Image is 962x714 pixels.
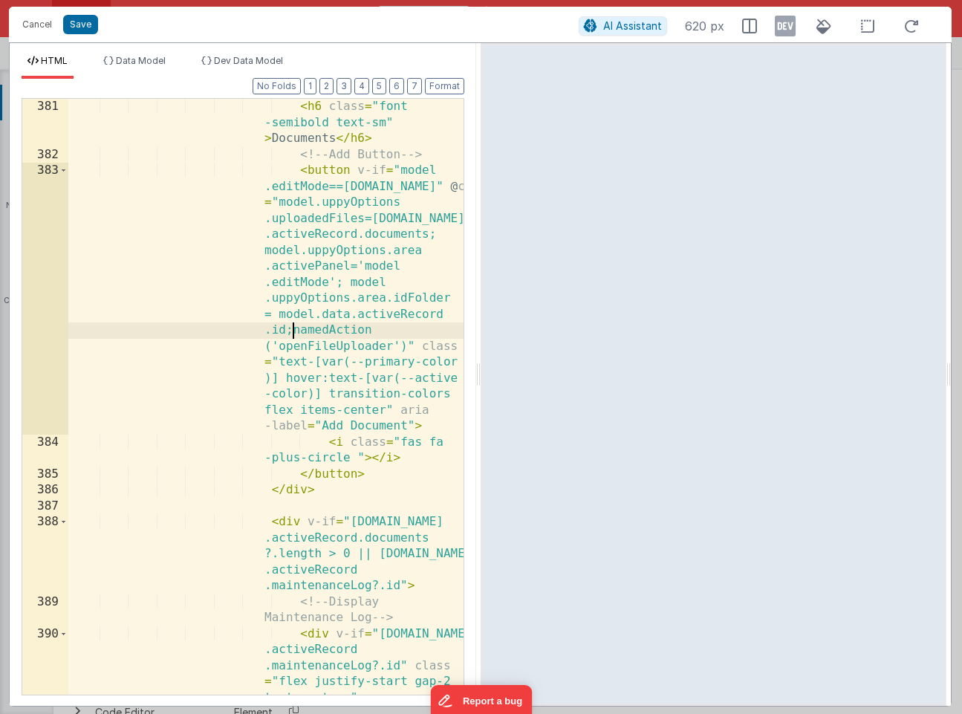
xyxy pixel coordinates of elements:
[22,626,68,707] div: 390
[407,78,422,94] button: 7
[579,16,667,36] button: AI Assistant
[22,99,68,147] div: 381
[63,15,98,34] button: Save
[304,78,316,94] button: 1
[214,55,283,66] span: Dev Data Model
[22,163,68,435] div: 383
[354,78,369,94] button: 4
[253,78,301,94] button: No Folds
[15,14,59,35] button: Cancel
[116,55,166,66] span: Data Model
[337,78,351,94] button: 3
[41,55,68,66] span: HTML
[22,435,68,467] div: 384
[22,482,68,499] div: 386
[603,19,662,32] span: AI Assistant
[319,78,334,94] button: 2
[425,78,464,94] button: Format
[22,594,68,626] div: 389
[22,467,68,483] div: 385
[22,514,68,594] div: 388
[389,78,404,94] button: 6
[372,78,386,94] button: 5
[22,499,68,515] div: 387
[22,147,68,163] div: 382
[685,17,724,35] span: 620 px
